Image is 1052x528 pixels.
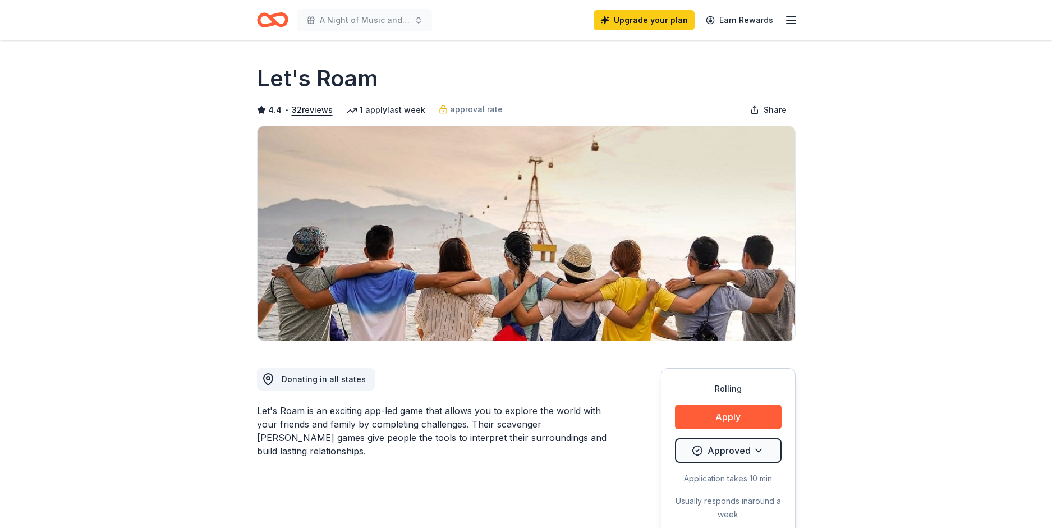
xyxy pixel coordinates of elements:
[594,10,695,30] a: Upgrade your plan
[292,103,333,117] button: 32reviews
[699,10,780,30] a: Earn Rewards
[708,443,751,458] span: Approved
[346,103,425,117] div: 1 apply last week
[764,103,787,117] span: Share
[675,438,782,463] button: Approved
[257,404,607,458] div: Let's Roam is an exciting app-led game that allows you to explore the world with your friends and...
[284,105,288,114] span: •
[675,494,782,521] div: Usually responds in around a week
[675,472,782,485] div: Application takes 10 min
[741,99,796,121] button: Share
[675,405,782,429] button: Apply
[268,103,282,117] span: 4.4
[258,126,795,341] img: Image for Let's Roam
[257,63,378,94] h1: Let's Roam
[257,7,288,33] a: Home
[297,9,432,31] button: A Night of Music and Magic Gala
[282,374,366,384] span: Donating in all states
[675,382,782,396] div: Rolling
[320,13,410,27] span: A Night of Music and Magic Gala
[439,103,503,116] a: approval rate
[450,103,503,116] span: approval rate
